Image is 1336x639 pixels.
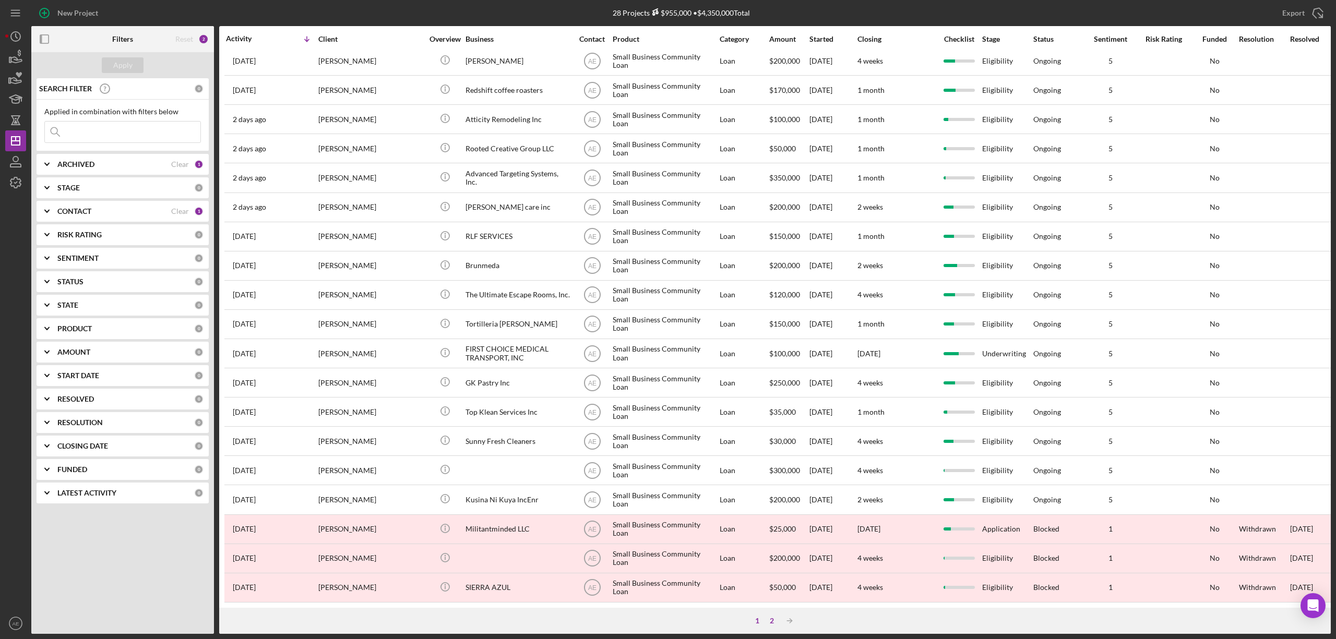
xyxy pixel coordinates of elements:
[1084,232,1137,240] div: 5
[57,184,80,192] b: STAGE
[466,281,570,309] div: The Ultimate Escape Rooms, Inc.
[425,35,464,43] div: Overview
[809,223,856,250] div: [DATE]
[588,145,596,152] text: AE
[1084,86,1137,94] div: 5
[809,47,856,75] div: [DATE]
[769,319,800,328] span: $150,000
[809,486,856,513] div: [DATE]
[1084,35,1137,43] div: Sentiment
[613,310,717,338] div: Small Business Community Loan
[809,545,856,572] div: [DATE]
[1033,86,1061,94] div: Ongoing
[233,86,256,94] time: 2025-10-07 14:49
[588,116,596,123] text: AE
[937,35,981,43] div: Checklist
[809,515,856,543] div: [DATE]
[194,277,204,286] div: 0
[588,292,596,299] text: AE
[613,47,717,75] div: Small Business Community Loan
[720,135,768,162] div: Loan
[1282,3,1305,23] div: Export
[769,115,800,124] span: $100,000
[982,486,1032,513] div: Eligibility
[1033,320,1061,328] div: Ongoing
[1033,57,1061,65] div: Ongoing
[857,86,885,94] time: 1 month
[233,554,256,562] time: 2025-09-20 05:08
[613,486,717,513] div: Small Business Community Loan
[466,76,570,104] div: Redshift coffee roasters
[588,233,596,240] text: AE
[1033,203,1061,211] div: Ongoing
[613,456,717,484] div: Small Business Community Loan
[1239,525,1276,533] div: Withdrawn
[57,160,94,168] b: ARCHIVED
[57,418,103,427] b: RESOLUTION
[318,486,423,513] div: [PERSON_NAME]
[613,427,717,455] div: Small Business Community Loan
[318,456,423,484] div: [PERSON_NAME]
[769,144,796,153] span: $50,000
[613,252,717,280] div: Small Business Community Loan
[588,350,596,357] text: AE
[720,310,768,338] div: Loan
[613,574,717,601] div: Small Business Community Loan
[233,203,266,211] time: 2025-10-06 15:50
[1191,261,1238,270] div: No
[1084,115,1137,124] div: 5
[466,486,570,513] div: Kusina Ni Kuya IncEnr
[720,340,768,367] div: Loan
[194,347,204,357] div: 0
[809,105,856,133] div: [DATE]
[1084,437,1137,445] div: 5
[1033,291,1061,299] div: Ongoing
[466,47,570,75] div: [PERSON_NAME]
[318,194,423,221] div: [PERSON_NAME]
[769,349,800,358] span: $100,000
[1084,554,1137,562] div: 1
[233,144,266,153] time: 2025-10-06 19:09
[982,427,1032,455] div: Eligibility
[466,194,570,221] div: [PERSON_NAME] care inc
[113,57,133,73] div: Apply
[31,3,109,23] button: New Project
[466,574,570,601] div: SIERRA AZUL
[1191,174,1238,182] div: No
[613,398,717,426] div: Small Business Community Loan
[1084,57,1137,65] div: 5
[769,290,800,299] span: $120,000
[466,164,570,191] div: Advanced Targeting Systems, Inc.
[720,105,768,133] div: Loan
[1191,35,1238,43] div: Funded
[57,278,83,286] b: STATUS
[613,76,717,104] div: Small Business Community Loan
[1084,496,1137,504] div: 5
[857,232,885,240] time: 1 month
[857,202,883,211] time: 2 weeks
[194,371,204,380] div: 0
[1084,349,1137,358] div: 5
[613,545,717,572] div: Small Business Community Loan
[1084,379,1137,387] div: 5
[1191,232,1238,240] div: No
[982,35,1032,43] div: Stage
[809,281,856,309] div: [DATE]
[588,379,596,387] text: AE
[1272,3,1331,23] button: Export
[809,135,856,162] div: [DATE]
[1033,525,1059,533] div: Blocked
[1033,496,1061,504] div: Ongoing
[171,160,189,168] div: Clear
[1084,174,1137,182] div: 5
[809,427,856,455] div: [DATE]
[1033,261,1061,270] div: Ongoing
[57,442,108,450] b: CLOSING DATE
[720,164,768,191] div: Loan
[982,164,1032,191] div: Eligibility
[588,57,596,65] text: AE
[1084,408,1137,416] div: 5
[588,321,596,328] text: AE
[1191,408,1238,416] div: No
[1191,86,1238,94] div: No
